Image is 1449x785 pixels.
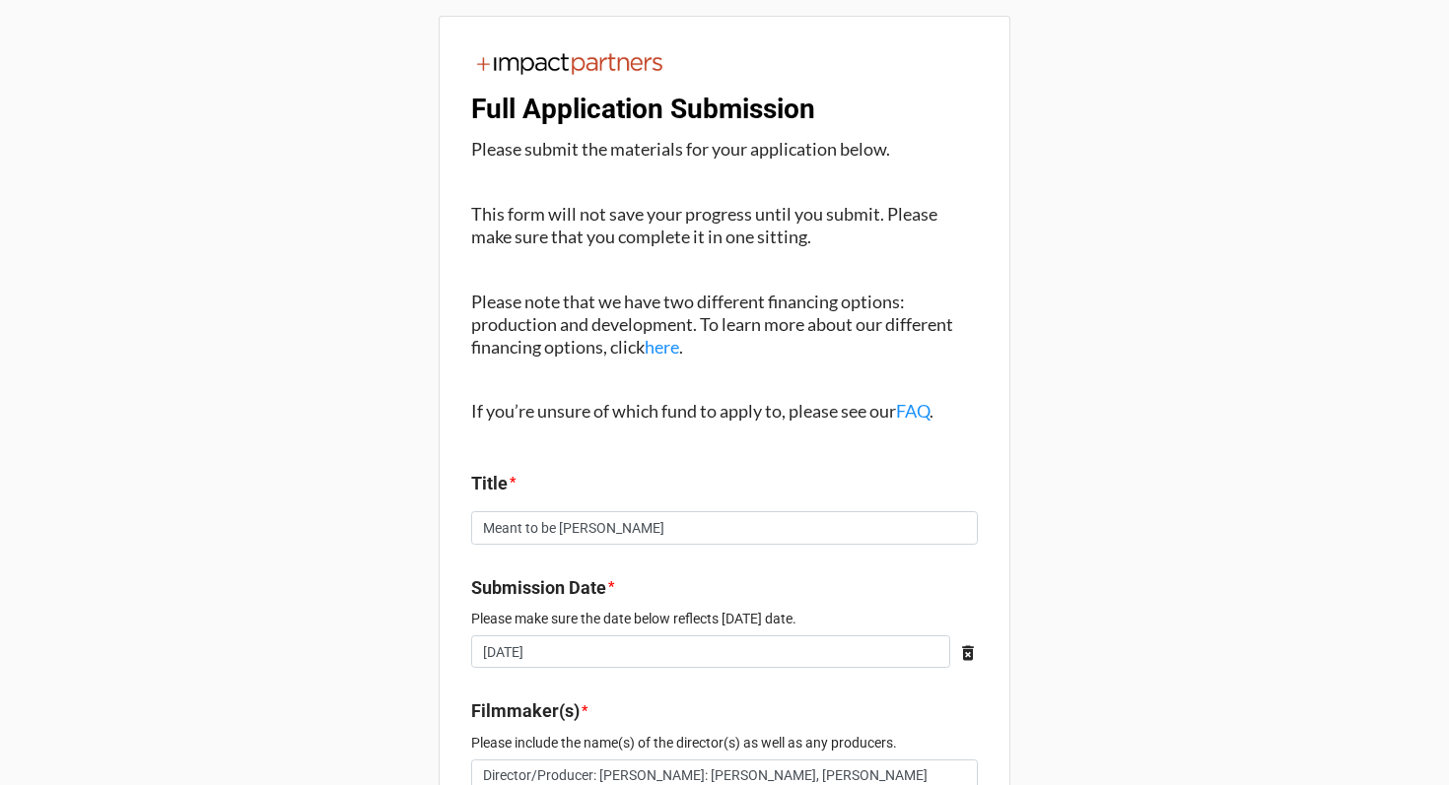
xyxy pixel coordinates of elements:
label: Submission Date [471,574,606,602]
h3: Please submit the materials for your application below. [471,138,978,161]
p: Please make sure the date below reflects [DATE] date. [471,609,978,628]
h3: If you’re unsure of which fund to apply to, please see our . [471,400,978,423]
input: Date [471,635,950,669]
h3: This form will not save your progress until you submit. Please make sure that you complete it in ... [471,203,978,248]
b: Full Application Submission [471,93,815,125]
label: Filmmaker(s) [471,697,580,725]
p: ​ [471,257,978,277]
p: Please include the name(s) of the director(s) as well as any producers. [471,733,978,752]
h3: ​ [471,368,978,391]
a: FAQ [896,400,930,422]
a: here [645,336,679,358]
label: Title [471,470,508,497]
h3: Please note that we have two different financing options: production and development. To learn mo... [471,291,978,359]
p: ​ [471,169,978,189]
img: QUN1MHGvui%2FImpactLogo_Black%20(10.26.17).png [471,48,668,80]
